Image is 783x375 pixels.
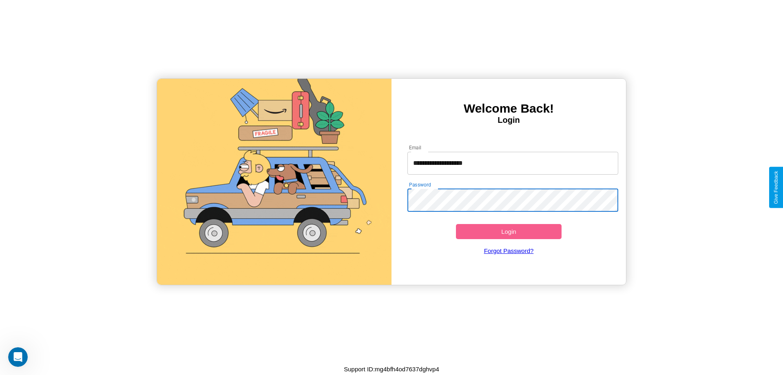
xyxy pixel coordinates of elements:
[8,347,28,367] iframe: Intercom live chat
[391,102,626,115] h3: Welcome Back!
[773,171,779,204] div: Give Feedback
[344,364,439,375] p: Support ID: mg4bfh4od7637dghvp4
[409,181,431,188] label: Password
[409,144,422,151] label: Email
[157,79,391,285] img: gif
[391,115,626,125] h4: Login
[403,239,615,262] a: Forgot Password?
[456,224,562,239] button: Login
